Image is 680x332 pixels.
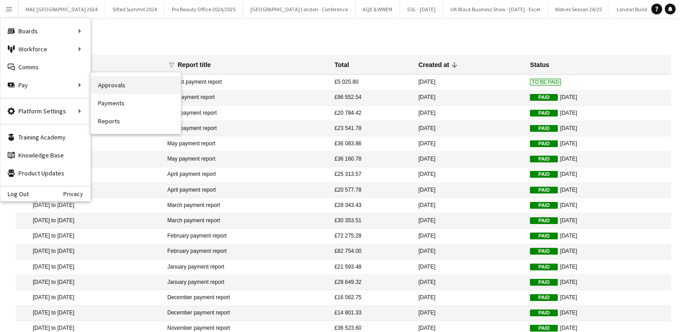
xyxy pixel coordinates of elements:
mat-cell: February payment report [163,244,330,260]
mat-cell: August payment report [163,75,330,90]
mat-cell: April payment report [163,183,330,198]
mat-cell: [DATE] [414,167,525,183]
button: GSL - [DATE] [400,0,443,18]
a: Reports [91,112,181,130]
mat-cell: [DATE] to [DATE] [16,198,163,213]
mat-cell: [DATE] [525,167,671,183]
div: Status [530,61,549,69]
div: Pay [0,76,90,94]
mat-cell: June payment report [163,106,330,121]
span: Paid [530,110,558,117]
mat-cell: [DATE] [525,305,671,321]
mat-cell: [DATE] [525,229,671,244]
mat-cell: £36 083.86 [330,136,414,152]
mat-cell: £28 343.43 [330,198,414,213]
mat-cell: [DATE] to [DATE] [16,213,163,229]
mat-cell: £30 353.51 [330,213,414,229]
mat-cell: [DATE] [414,305,525,321]
span: Paid [530,202,558,209]
div: Report title [178,61,211,69]
mat-cell: [DATE] [525,183,671,198]
span: Paid [530,264,558,270]
a: Training Academy [0,128,90,146]
mat-cell: [DATE] [525,244,671,260]
mat-cell: £36 160.78 [330,152,414,167]
div: Report title [178,61,219,69]
div: Created at [418,61,449,69]
mat-cell: £23 541.78 [330,121,414,136]
button: Wolves Season 24/25 [548,0,609,18]
mat-cell: £82 754.00 [330,244,414,260]
span: Paid [530,248,558,255]
mat-cell: [DATE] [525,213,671,229]
a: Comms [0,58,90,76]
mat-cell: [DATE] [525,152,671,167]
mat-cell: [DATE] [525,275,671,290]
span: To Be Paid [530,79,561,85]
button: Pro Beauty Office 2024/2025 [164,0,243,18]
span: Paid [530,171,558,178]
span: Paid [530,325,558,332]
a: Knowledge Base [0,146,90,164]
mat-cell: [DATE] to [DATE] [16,260,163,275]
mat-cell: £21 593.48 [330,260,414,275]
mat-cell: [DATE] to [DATE] [16,275,163,290]
a: Payments [91,94,181,112]
mat-cell: [DATE] [525,260,671,275]
mat-cell: £16 562.75 [330,290,414,305]
mat-cell: [DATE] [414,90,525,106]
mat-cell: £96 552.54 [330,90,414,106]
mat-cell: [DATE] [414,75,525,90]
mat-cell: [DATE] [414,121,525,136]
span: Paid [530,94,558,101]
mat-cell: [DATE] [414,244,525,260]
button: Sifted Summit 2024 [105,0,164,18]
div: Workforce [0,40,90,58]
mat-cell: [DATE] [414,290,525,305]
mat-cell: £20 577.78 [330,183,414,198]
h1: Reports [16,34,671,48]
mat-cell: [DATE] [414,198,525,213]
mat-cell: [DATE] [525,90,671,106]
button: AQE & WWEM [356,0,400,18]
span: Paid [530,310,558,316]
mat-cell: £25 313.57 [330,167,414,183]
mat-cell: December payment report [163,290,330,305]
span: Paid [530,187,558,193]
mat-cell: [DATE] [525,106,671,121]
mat-cell: [DATE] to [DATE] [16,305,163,321]
span: Paid [530,125,558,132]
mat-cell: £72 275.28 [330,229,414,244]
span: Paid [530,294,558,301]
mat-cell: £20 784.42 [330,106,414,121]
mat-cell: [DATE] [414,152,525,167]
a: Approvals [91,76,181,94]
mat-cell: [DATE] [414,136,525,152]
mat-cell: January payment report [163,260,330,275]
mat-cell: [DATE] [525,290,671,305]
mat-cell: [DATE] [414,260,525,275]
a: Privacy [63,190,90,197]
mat-cell: June payment report [163,121,330,136]
mat-cell: [DATE] [525,121,671,136]
mat-cell: £14 801.33 [330,305,414,321]
mat-cell: [DATE] to [DATE] [16,290,163,305]
mat-cell: April payment report [163,167,330,183]
mat-cell: March payment report [163,213,330,229]
button: London Build 2024 [609,0,667,18]
mat-cell: January payment report [163,275,330,290]
mat-cell: March payment report [163,198,330,213]
button: UK Black Business Show - [DATE] - Excel [443,0,548,18]
span: Paid [530,233,558,239]
button: [GEOGRAPHIC_DATA] London - Conference [243,0,356,18]
mat-cell: [DATE] [414,183,525,198]
div: Total [334,61,349,69]
mat-cell: [DATE] [414,106,525,121]
mat-cell: [DATE] to [DATE] [16,229,163,244]
mat-cell: [DATE] [414,229,525,244]
div: Created at [418,61,457,69]
mat-cell: May payment report [163,152,330,167]
mat-cell: July payment report [163,90,330,106]
mat-cell: [DATE] to [DATE] [16,244,163,260]
mat-cell: £28 649.32 [330,275,414,290]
